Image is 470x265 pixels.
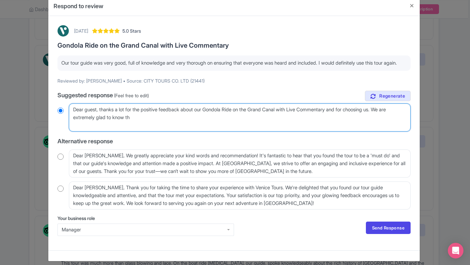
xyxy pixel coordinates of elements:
div: [DATE] [74,27,88,34]
div: Manager [62,227,230,233]
textarea: Dear [PERSON_NAME], We greatly appreciate your kind words and recommendation! It's fantastic to h... [69,149,411,178]
a: Regenerate [365,91,411,101]
span: Your business role [57,215,95,221]
p: Reviewed by: [PERSON_NAME] • Source: CITY TOURS CO. LTD (21441) [57,77,411,84]
textarea: Dear [PERSON_NAME], Thank you for taking the time to share your experience with Venice Tours. We'... [69,181,411,210]
span: Alternative response [57,138,113,145]
p: Our tour guide was very good, full of knowledge and very thorough on ensuring that everyone was h... [61,59,407,67]
a: Send Response [366,222,411,234]
span: 5.0 Stars [122,27,141,34]
span: (Feel free to edit) [114,93,149,98]
h4: Respond to review [54,2,103,10]
h3: Gondola Ride on the Grand Canal with Live Commentary [57,42,411,49]
img: Viator Logo [57,25,69,37]
span: Regenerate [379,93,405,99]
textarea: Dear [PERSON_NAME], Thank you so much for your wonderful review and for choosing [GEOGRAPHIC_DATA... [69,103,411,132]
div: Open Intercom Messenger [448,243,463,258]
span: Suggested response [57,92,113,99]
